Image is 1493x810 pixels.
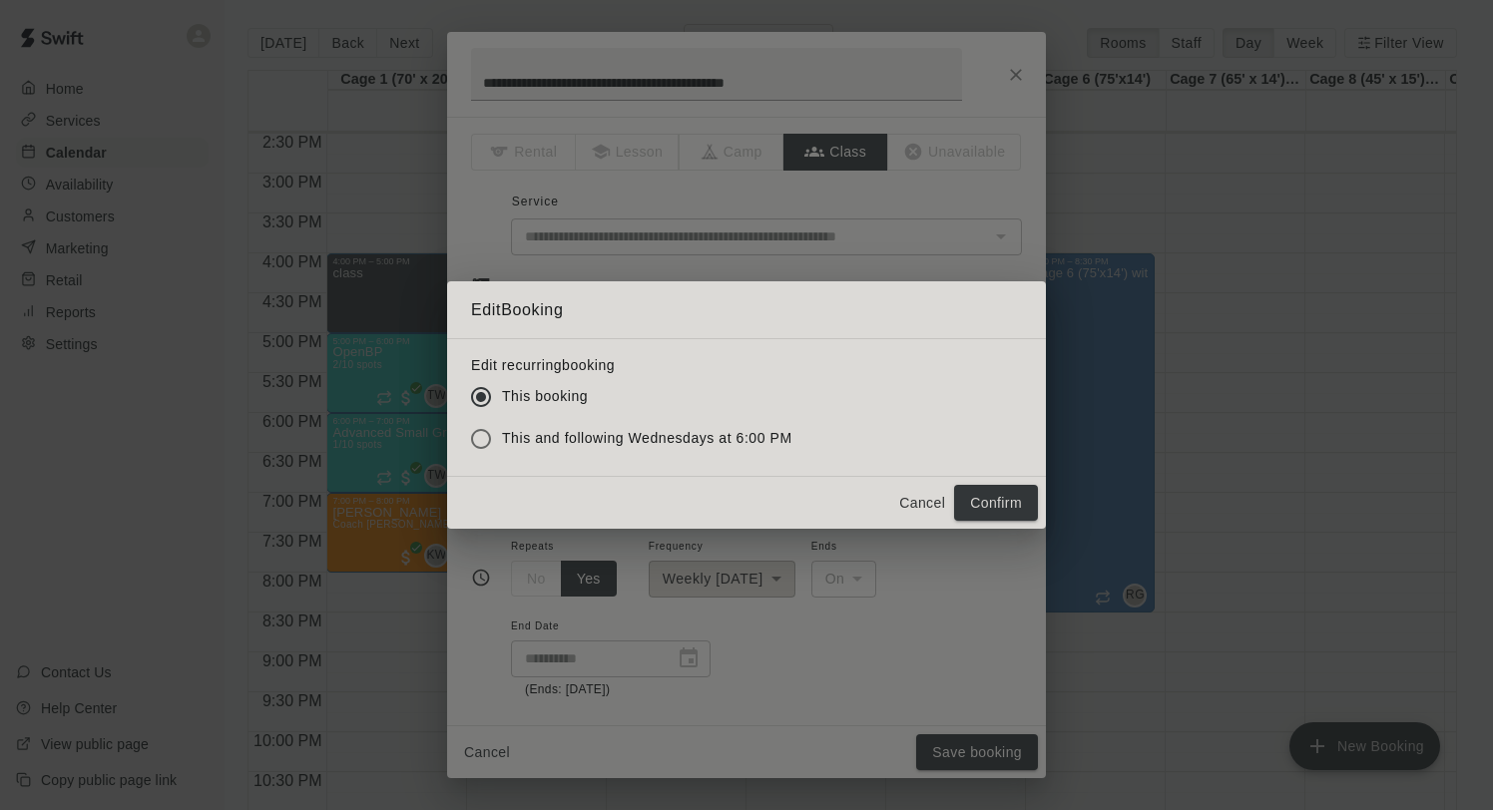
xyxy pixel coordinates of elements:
button: Confirm [954,485,1038,522]
span: This and following Wednesdays at 6:00 PM [502,428,792,449]
button: Cancel [890,485,954,522]
label: Edit recurring booking [471,355,808,375]
h2: Edit Booking [447,281,1046,339]
span: This booking [502,386,588,407]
